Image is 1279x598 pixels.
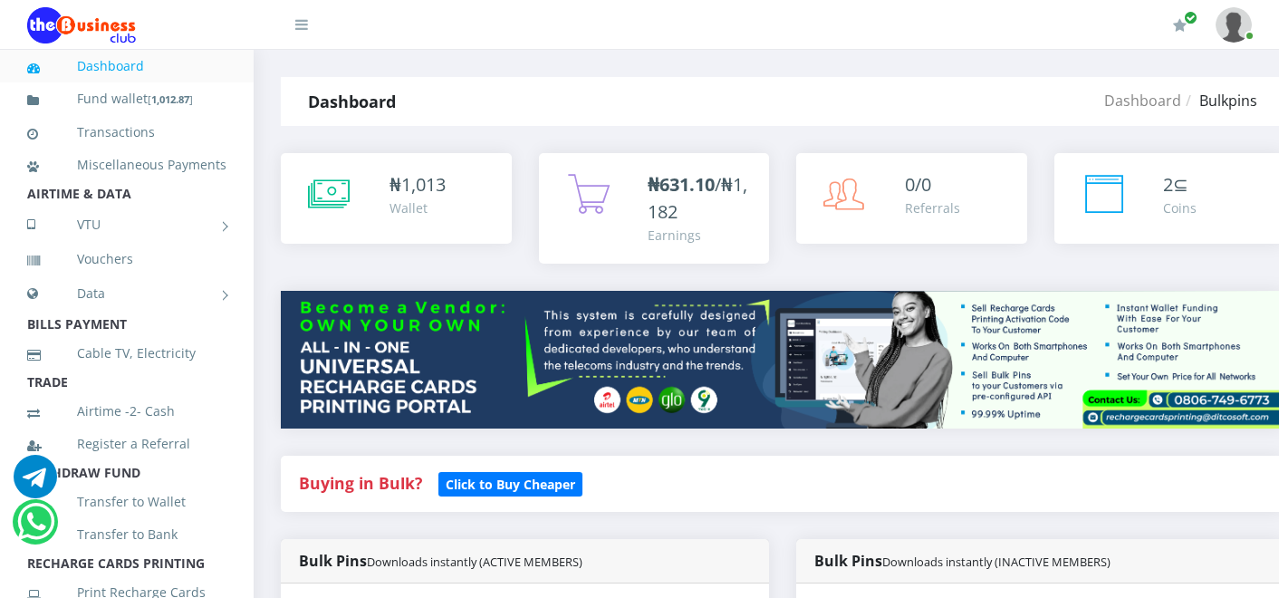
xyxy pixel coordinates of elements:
b: 1,012.87 [151,92,189,106]
img: User [1216,7,1252,43]
a: Transfer to Bank [27,514,226,555]
a: Dashboard [1104,91,1181,111]
small: [ ] [148,92,193,106]
span: 1,013 [401,172,446,197]
span: /₦1,182 [648,172,747,224]
b: ₦631.10 [648,172,715,197]
div: Referrals [905,198,960,217]
a: Miscellaneous Payments [27,144,226,186]
span: 0/0 [905,172,931,197]
a: Click to Buy Cheaper [438,472,582,494]
a: Register a Referral [27,423,226,465]
div: Coins [1163,198,1197,217]
a: Fund wallet[1,012.87] [27,78,226,121]
a: Vouchers [27,238,226,280]
a: Transfer to Wallet [27,481,226,523]
span: 2 [1163,172,1173,197]
small: Downloads instantly (ACTIVE MEMBERS) [367,554,582,570]
small: Downloads instantly (INACTIVE MEMBERS) [882,554,1111,570]
a: Cable TV, Electricity [27,333,226,374]
a: VTU [27,202,226,247]
strong: Dashboard [308,91,396,112]
b: Click to Buy Cheaper [446,476,575,493]
li: Bulkpins [1181,90,1257,111]
a: ₦631.10/₦1,182 Earnings [539,153,770,264]
a: 0/0 Referrals [796,153,1027,244]
strong: Buying in Bulk? [299,472,422,494]
img: Logo [27,7,136,43]
div: Earnings [648,226,752,245]
div: Wallet [389,198,446,217]
strong: Bulk Pins [814,551,1111,571]
a: Chat for support [14,468,57,498]
i: Renew/Upgrade Subscription [1173,18,1187,33]
a: Data [27,271,226,316]
strong: Bulk Pins [299,551,582,571]
div: ⊆ [1163,171,1197,198]
div: ₦ [389,171,446,198]
a: ₦1,013 Wallet [281,153,512,244]
a: Transactions [27,111,226,153]
a: Airtime -2- Cash [27,391,226,432]
span: Renew/Upgrade Subscription [1184,11,1197,24]
a: Chat for support [17,514,54,544]
a: Dashboard [27,45,226,87]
